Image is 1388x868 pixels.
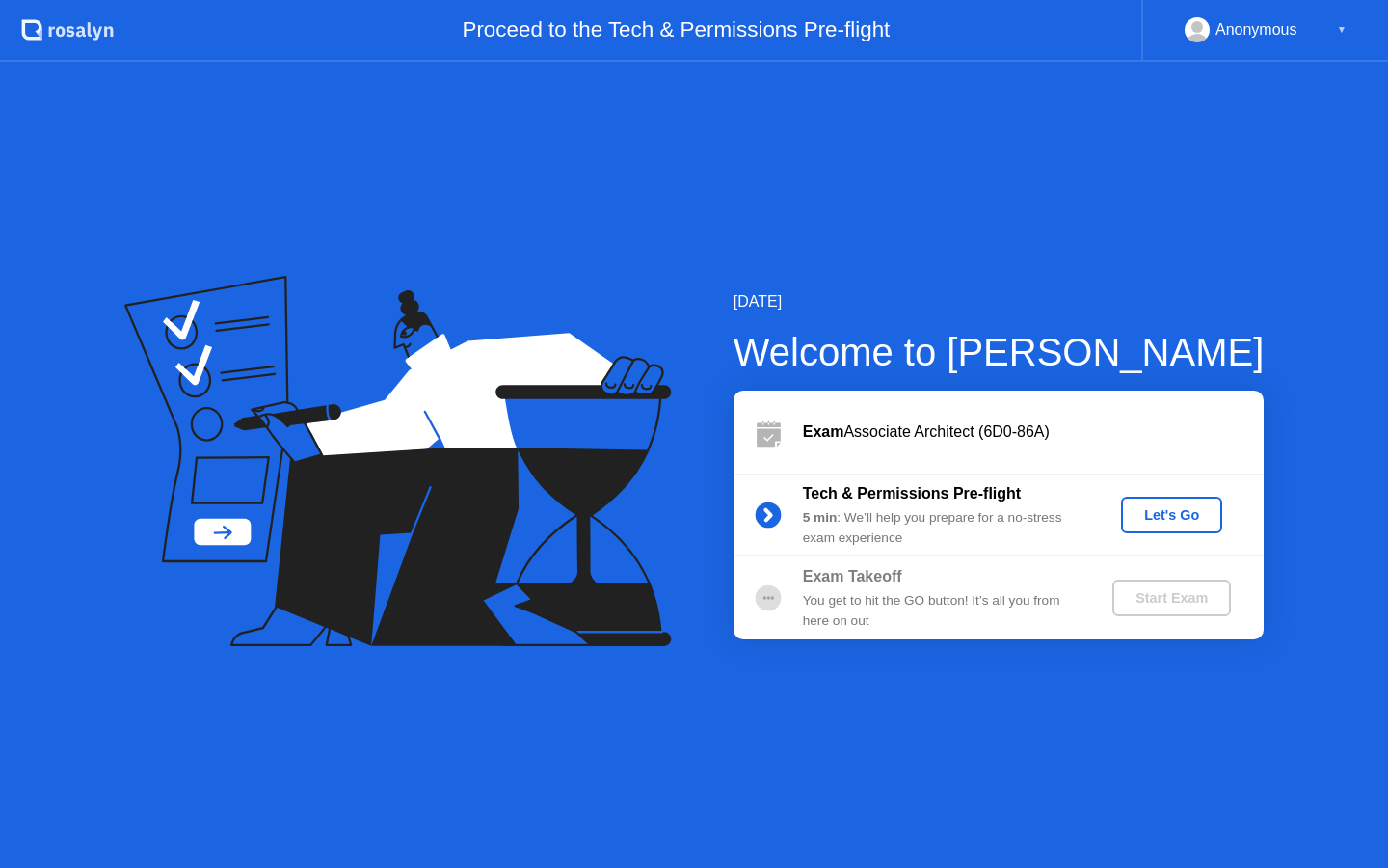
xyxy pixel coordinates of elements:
div: [DATE] [734,290,1265,313]
div: Associate Architect (6D0-86A) [803,420,1264,444]
div: Start Exam [1120,590,1223,606]
div: Anonymous [1215,17,1297,42]
b: Tech & Permissions Pre-flight [803,485,1021,502]
b: Exam [803,423,844,440]
div: Let's Go [1129,507,1214,523]
button: Start Exam [1112,580,1231,616]
div: : We’ll help you prepare for a no-stress exam experience [803,508,1081,548]
button: Let's Go [1121,497,1222,533]
b: 5 min [803,510,838,525]
div: You get to hit the GO button! It’s all you from here on out [803,591,1081,631]
div: ▼ [1337,17,1347,42]
div: Welcome to [PERSON_NAME] [734,323,1265,381]
b: Exam Takeoff [803,568,902,584]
